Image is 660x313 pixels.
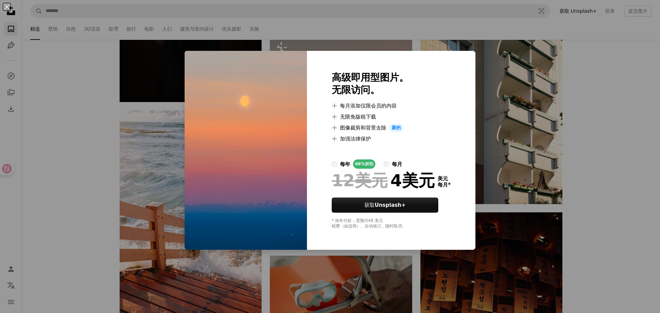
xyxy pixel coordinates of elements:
font: 66% [355,161,365,166]
font: 高级即用型图片。 [332,72,409,83]
font: Unsplash+ [375,202,406,208]
font: 图像裁剪和背景去除 [340,125,386,131]
input: 每年66%折扣 [332,161,337,167]
font: 加强法律保护 [340,136,371,142]
font: 每年 [340,161,350,167]
font: 每月添加仅限会员的内容 [340,103,397,109]
font: 税费（如适用）。自动续订。随时取消。 [332,224,406,228]
font: 获取 [364,202,375,208]
font: 4美元 [390,171,435,190]
font: 无限免版税下载 [340,114,376,120]
font: 12美元 [332,171,388,190]
font: 无限访问。 [332,84,380,96]
img: premium_photo-1756131938178-1de1f6d33790 [185,51,307,250]
button: 获取Unsplash+ [332,198,438,213]
font: 48 美元 [368,218,383,223]
font: 每月 [438,182,448,188]
input: 每月 [384,161,389,167]
font: * 按年付款，需预付 [332,218,368,223]
font: 每月 [392,161,402,167]
font: 折扣 [365,161,373,166]
font: 美元 [438,176,448,182]
font: 新的 [392,125,401,130]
